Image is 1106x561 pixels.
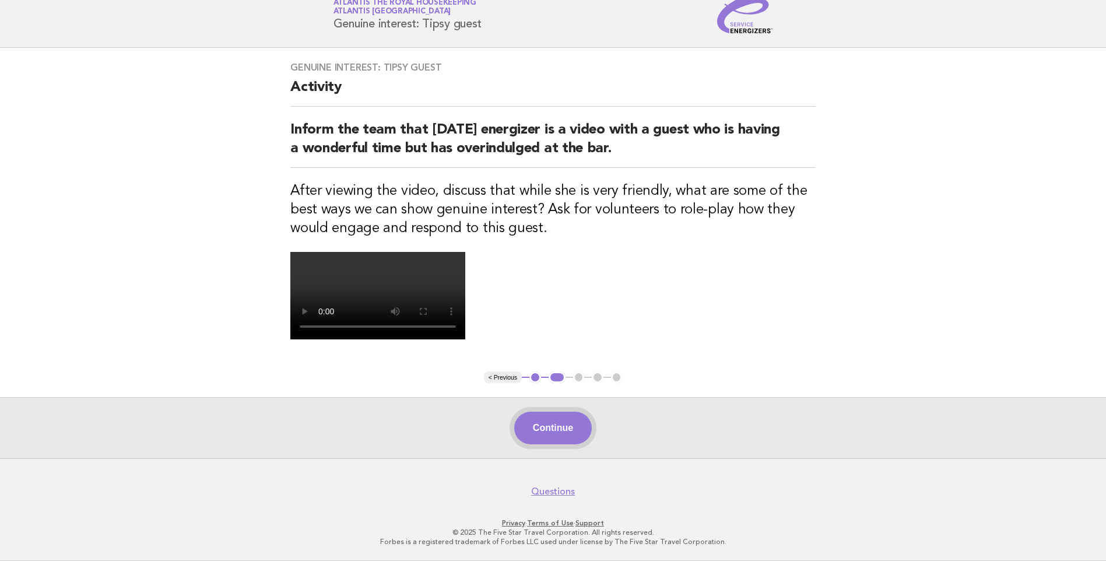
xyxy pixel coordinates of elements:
a: Terms of Use [527,519,574,527]
button: 1 [529,371,541,383]
a: Support [575,519,604,527]
span: Atlantis [GEOGRAPHIC_DATA] [333,8,451,16]
a: Privacy [502,519,525,527]
h2: Inform the team that [DATE] energizer is a video with a guest who is having a wonderful time but ... [290,121,816,168]
h3: Genuine interest: Tipsy guest [290,62,816,73]
h3: After viewing the video, discuss that while she is very friendly, what are some of the best ways ... [290,182,816,238]
p: © 2025 The Five Star Travel Corporation. All rights reserved. [196,528,910,537]
a: Questions [531,486,575,497]
button: Continue [514,412,592,444]
p: · · [196,518,910,528]
p: Forbes is a registered trademark of Forbes LLC used under license by The Five Star Travel Corpora... [196,537,910,546]
button: < Previous [484,371,522,383]
h2: Activity [290,78,816,107]
button: 2 [549,371,566,383]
